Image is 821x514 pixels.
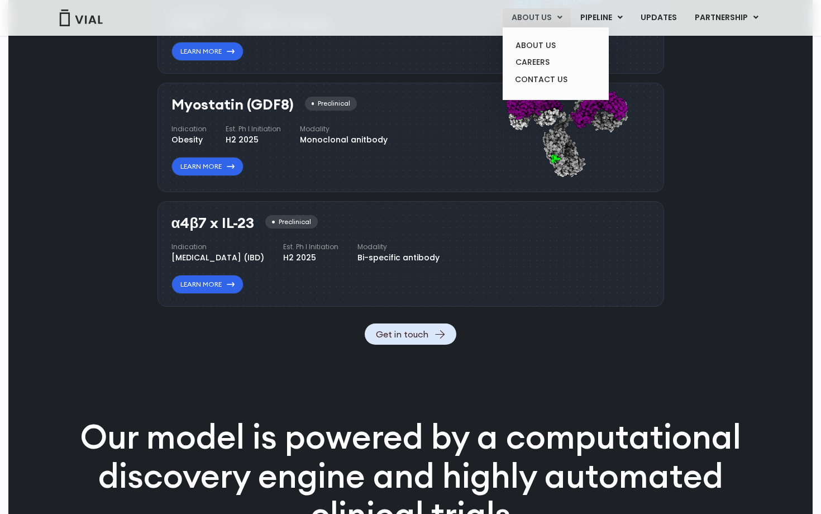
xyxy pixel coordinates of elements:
a: PIPELINEMenu Toggle [571,8,631,27]
div: Bi-specific antibody [357,252,440,264]
a: CONTACT US [507,71,604,89]
a: Get in touch [365,323,456,345]
h4: Modality [300,124,388,134]
a: CAREERS [507,54,604,71]
h4: Est. Ph I Initiation [283,242,338,252]
h4: Indication [171,242,264,252]
h4: Modality [357,242,440,252]
a: Learn More [171,275,244,294]
h4: Indication [171,124,207,134]
a: UPDATES [632,8,685,27]
a: Learn More [171,157,244,176]
a: ABOUT US [507,37,604,54]
a: ABOUT USMenu Toggle [503,8,571,27]
div: H2 2025 [283,252,338,264]
div: Obesity [171,134,207,146]
div: H2 2025 [226,134,281,146]
a: Learn More [171,42,244,61]
div: Preclinical [265,215,317,229]
img: Vial Logo [59,9,103,26]
h4: Est. Ph I Initiation [226,124,281,134]
a: PARTNERSHIPMenu Toggle [686,8,767,27]
div: Monoclonal anitbody [300,134,388,146]
div: [MEDICAL_DATA] (IBD) [171,252,264,264]
h3: Myostatin (GDF8) [171,97,294,113]
div: Preclinical [305,97,357,111]
h3: α4β7 x IL-23 [171,215,255,231]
